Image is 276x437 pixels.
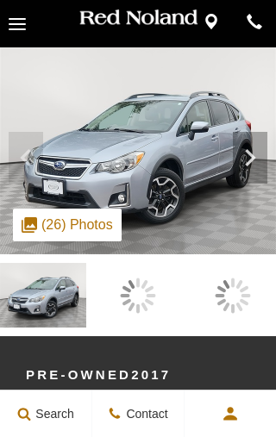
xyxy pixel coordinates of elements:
[122,407,167,421] span: Contact
[78,9,198,24] a: Red Noland Auto Group
[13,209,122,241] div: (26) Photos
[185,392,276,435] button: Open user profile menu
[26,367,131,382] strong: Pre-Owned
[31,407,73,421] span: Search
[78,9,198,27] img: Red Noland Auto Group
[233,132,267,184] div: Next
